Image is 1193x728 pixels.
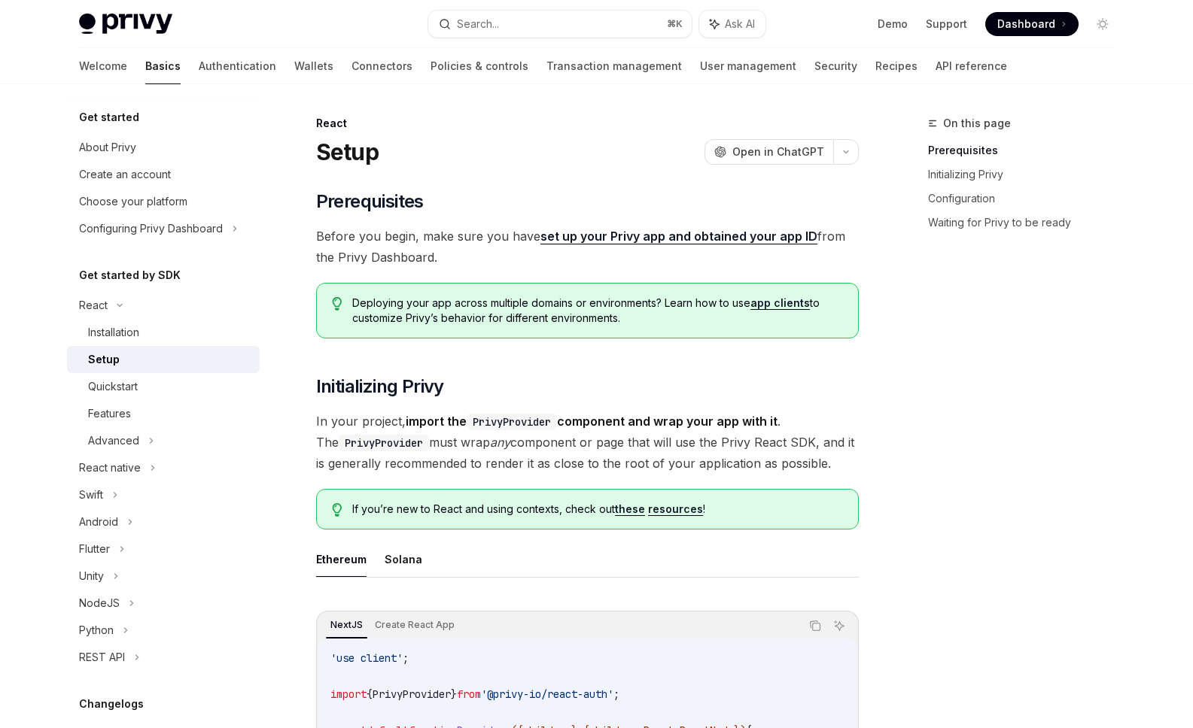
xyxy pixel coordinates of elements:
div: React [79,296,108,314]
div: Advanced [88,432,139,450]
a: Security [814,48,857,84]
svg: Tip [332,503,342,517]
div: REST API [79,648,125,666]
button: Solana [385,541,422,577]
button: Toggle dark mode [1091,12,1115,36]
button: Open in ChatGPT [705,139,833,165]
a: About Privy [67,134,260,161]
span: { [367,687,373,701]
div: React [316,116,859,131]
strong: import the component and wrap your app with it [406,414,778,429]
div: Swift [79,486,103,504]
a: Demo [878,17,908,32]
span: ⌘ K [667,18,683,30]
a: Wallets [294,48,333,84]
span: from [457,687,481,701]
a: Support [926,17,967,32]
a: Configuration [928,187,1127,211]
div: Android [79,513,118,531]
span: '@privy-io/react-auth' [481,687,613,701]
code: PrivyProvider [467,414,557,430]
a: Transaction management [546,48,682,84]
span: Initializing Privy [316,375,444,399]
a: User management [700,48,796,84]
a: Prerequisites [928,138,1127,162]
div: React native [79,459,141,477]
em: any [490,435,510,450]
div: Python [79,621,114,639]
span: Dashboard [997,17,1055,32]
a: Policies & controls [431,48,528,84]
span: import [330,687,367,701]
h5: Get started [79,108,139,126]
a: Features [67,400,260,427]
code: PrivyProvider [339,435,429,451]
span: Prerequisites [316,190,424,214]
h5: Changelogs [79,695,144,713]
span: ; [403,651,409,665]
div: Configuring Privy Dashboard [79,220,223,238]
a: Create an account [67,161,260,188]
span: Ask AI [725,17,755,32]
a: Recipes [875,48,918,84]
a: resources [648,502,703,516]
a: Basics [145,48,181,84]
div: Setup [88,350,120,369]
div: Unity [79,567,104,585]
span: Open in ChatGPT [732,144,824,159]
div: Create React App [370,616,459,634]
span: } [451,687,457,701]
a: Initializing Privy [928,162,1127,187]
span: Before you begin, make sure you have from the Privy Dashboard. [316,226,859,268]
div: Search... [457,15,499,33]
div: Flutter [79,540,110,558]
a: Installation [67,319,260,346]
span: On this page [943,114,1011,132]
a: Connectors [352,48,412,84]
div: NextJS [326,616,367,634]
span: Deploying your app across multiple domains or environments? Learn how to use to customize Privy’s... [352,296,842,326]
span: PrivyProvider [373,687,451,701]
button: Search...⌘K [428,11,692,38]
span: 'use client' [330,651,403,665]
a: Quickstart [67,373,260,400]
a: Setup [67,346,260,373]
h5: Get started by SDK [79,266,181,284]
a: API reference [936,48,1007,84]
img: light logo [79,14,172,35]
div: About Privy [79,138,136,156]
a: these [615,502,645,516]
a: Waiting for Privy to be ready [928,211,1127,235]
span: ; [613,687,619,701]
button: Ask AI [829,616,849,635]
a: Choose your platform [67,188,260,215]
div: Create an account [79,165,171,184]
div: Installation [88,323,139,341]
a: Welcome [79,48,127,84]
a: set up your Privy app and obtained your app ID [540,229,817,244]
a: Authentication [199,48,276,84]
a: Dashboard [985,12,1079,36]
span: If you’re new to React and using contexts, check out ! [352,502,842,517]
button: Ask AI [699,11,765,38]
span: In your project, . The must wrap component or page that will use the Privy React SDK, and it is g... [316,411,859,474]
div: Quickstart [88,378,138,396]
button: Ethereum [316,541,367,577]
div: Features [88,405,131,423]
div: Choose your platform [79,193,187,211]
svg: Tip [332,297,342,311]
a: app clients [750,296,810,310]
div: NodeJS [79,594,120,612]
button: Copy the contents from the code block [805,616,825,635]
h1: Setup [316,138,379,165]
